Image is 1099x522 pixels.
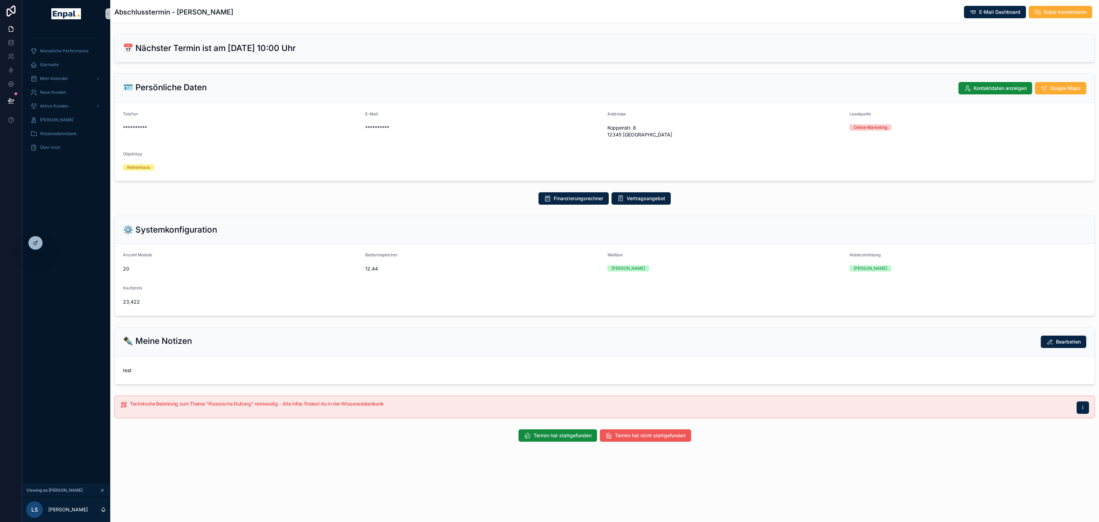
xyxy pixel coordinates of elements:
span: Finanzierungsrechner [554,195,603,202]
div: Online Marketing [854,124,887,131]
span: Kontaktdaten anzeigen [974,85,1027,92]
span: E-Mail Dashboard [979,9,1020,16]
span: test [123,367,360,374]
h2: 🪪 Persönliche Daten [123,82,207,93]
a: Monatliche Performance [26,45,106,57]
span: Mein Kalender [40,76,68,81]
span: 12.44 [365,265,602,272]
div: [PERSON_NAME] [612,265,645,272]
button: i [1077,401,1089,414]
h5: Technische Belehrung zum Thema "Klassische Nullung" notwendig - Alle Infos findest du in der Wiss... [130,401,1071,406]
h2: ✒️ Meine Notizen [123,336,192,347]
img: App logo [51,8,81,19]
span: Wallbox [607,252,623,257]
a: Startseite [26,59,106,71]
span: 23,422 [123,298,360,305]
a: Neue Kunden [26,86,106,99]
span: Vertragsangebot [627,195,665,202]
a: [PERSON_NAME] [26,114,106,126]
span: Termin hat nicht stattgefunden [615,432,686,439]
a: Wissensdatenbank [26,127,106,140]
button: E-Mail Dashboard [964,6,1026,18]
span: Kaufpreis [123,285,142,290]
span: Notstromlösung [850,252,881,257]
span: Bearbeiten [1056,338,1081,345]
span: Startseite [40,62,59,68]
span: Enpal kontaktieren [1044,9,1087,16]
span: Google Maps [1050,85,1081,92]
button: Termin hat stattgefunden [518,429,597,442]
div: [PERSON_NAME] [854,265,887,272]
span: LS [31,505,38,514]
span: [PERSON_NAME] [40,117,73,123]
button: Termin hat nicht stattgefunden [600,429,691,442]
h1: Abschlusstermin - [PERSON_NAME] [114,7,233,17]
span: Termin hat stattgefunden [534,432,592,439]
h2: ⚙️ Systemkonfiguration [123,224,217,235]
span: Objekttyp [123,151,142,156]
span: Monatliche Performance [40,48,89,54]
p: [PERSON_NAME] [48,506,88,513]
a: Mein Kalender [26,72,106,85]
span: Addresse [607,111,626,116]
button: Kontaktdaten anzeigen [958,82,1032,94]
span: Aktive Kunden [40,103,68,109]
span: Telefon [123,111,138,116]
button: Finanzierungsrechner [538,192,609,205]
button: Google Maps [1035,82,1086,94]
button: Bearbeiten [1041,336,1086,348]
span: Neue Kunden [40,90,66,95]
span: Viewing as [PERSON_NAME] [26,488,83,493]
div: Reihenhaus [127,164,150,171]
span: Batteriespeicher [365,252,398,257]
button: Enpal kontaktieren [1029,6,1092,18]
span: Über mich [40,145,60,150]
span: Wissensdatenbank [40,131,77,136]
span: Anzahl Module [123,252,152,257]
button: Vertragsangebot [612,192,671,205]
div: scrollable content [22,28,110,163]
span: Koppenstr. 8 12345 [GEOGRAPHIC_DATA] [607,124,844,138]
span: Leadquelle [850,111,871,116]
a: Über mich [26,141,106,154]
span: E-Mail [365,111,378,116]
a: Aktive Kunden [26,100,106,112]
span: 20 [123,265,360,272]
h2: 📅 Nächster Termin ist am [DATE] 10:00 Uhr [123,43,296,54]
span: i [1082,404,1083,411]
